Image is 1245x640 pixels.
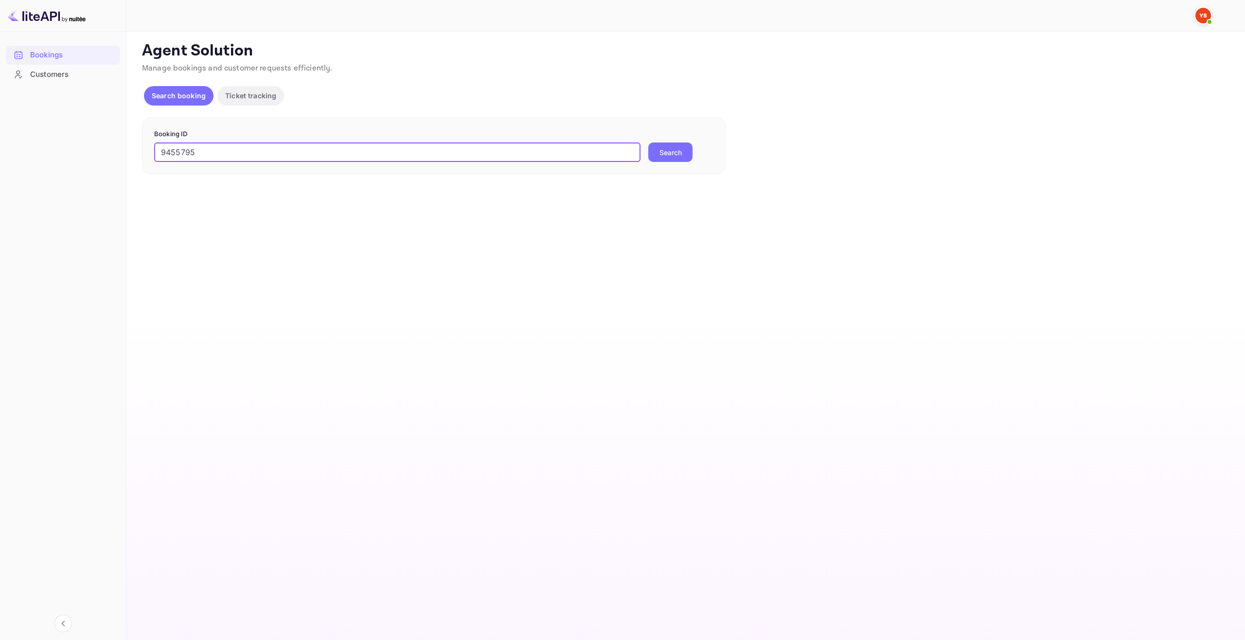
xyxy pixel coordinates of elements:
[142,41,1227,61] p: Agent Solution
[6,65,120,84] div: Customers
[648,142,693,162] button: Search
[6,46,120,64] a: Bookings
[142,63,333,73] span: Manage bookings and customer requests efficiently.
[152,90,206,101] p: Search booking
[8,8,86,23] img: LiteAPI logo
[225,90,276,101] p: Ticket tracking
[54,615,72,632] button: Collapse navigation
[30,50,115,61] div: Bookings
[30,69,115,80] div: Customers
[154,142,640,162] input: Enter Booking ID (e.g., 63782194)
[6,65,120,83] a: Customers
[1195,8,1211,23] img: Yandex Support
[6,46,120,65] div: Bookings
[154,129,713,139] p: Booking ID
